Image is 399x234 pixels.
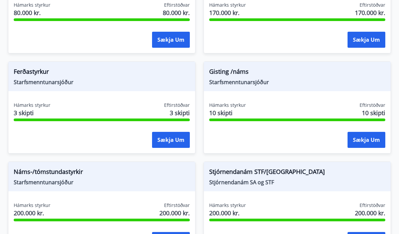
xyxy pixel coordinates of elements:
[159,209,190,217] span: 200.000 kr.
[209,2,246,8] span: Hámarks styrkur
[362,108,385,117] span: 10 skipti
[355,8,385,17] span: 170.000 kr.
[348,132,385,148] button: Sækja um
[360,2,385,8] span: Eftirstöðvar
[163,8,190,17] span: 80.000 kr.
[152,132,190,148] button: Sækja um
[14,108,50,117] span: 3 skipti
[355,209,385,217] span: 200.000 kr.
[152,32,190,48] button: Sækja um
[14,78,190,86] span: Starfsmenntunarsjóður
[360,202,385,209] span: Eftirstöðvar
[209,202,246,209] span: Hámarks styrkur
[209,8,246,17] span: 170.000 kr.
[360,102,385,108] span: Eftirstöðvar
[209,179,385,186] span: Stjórnendanám SA og STF
[164,202,190,209] span: Eftirstöðvar
[14,102,50,108] span: Hámarks styrkur
[209,102,246,108] span: Hámarks styrkur
[209,209,246,217] span: 200.000 kr.
[14,179,190,186] span: Starfsmenntunarsjóður
[14,67,190,78] span: Ferðastyrkur
[170,108,190,117] span: 3 skipti
[209,108,246,117] span: 10 skipti
[14,202,50,209] span: Hámarks styrkur
[14,8,50,17] span: 80.000 kr.
[14,209,50,217] span: 200.000 kr.
[209,67,385,78] span: Gisting /náms
[209,167,385,179] span: Stjórnendanám STF/[GEOGRAPHIC_DATA]
[14,2,50,8] span: Hámarks styrkur
[164,102,190,108] span: Eftirstöðvar
[348,32,385,48] button: Sækja um
[164,2,190,8] span: Eftirstöðvar
[14,167,190,179] span: Náms-/tómstundastyrkir
[209,78,385,86] span: Starfsmenntunarsjóður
